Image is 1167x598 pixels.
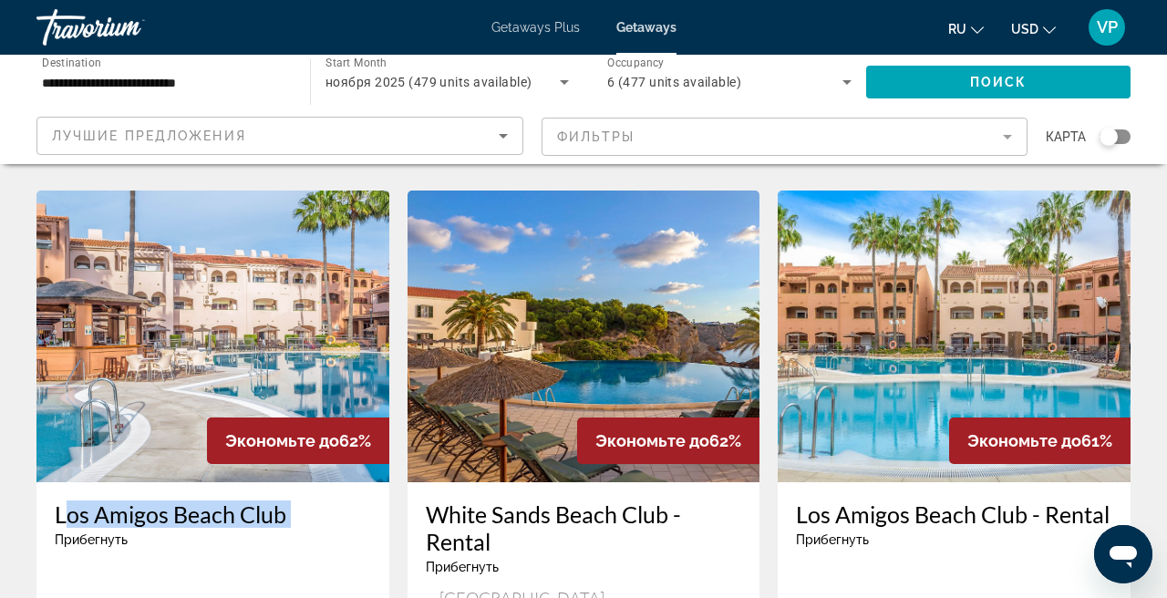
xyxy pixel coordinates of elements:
img: 1979O01X.jpg [36,191,389,482]
iframe: Кнопка для запуску вікна повідомлень [1094,525,1152,583]
span: VP [1097,18,1118,36]
a: Los Amigos Beach Club [55,500,371,528]
span: Экономьте до [225,431,339,450]
span: Прибегнуть [796,532,869,547]
mat-select: Sort by [52,125,508,147]
span: 6 (477 units available) [607,75,741,89]
span: Прибегнуть [426,560,499,574]
div: 62% [577,418,759,464]
img: ii_lo21.jpg [778,191,1131,482]
span: Прибегнуть [55,532,128,547]
span: Экономьте до [967,431,1081,450]
span: ru [948,22,966,36]
button: Change currency [1011,15,1056,42]
a: Getaways Plus [491,20,580,35]
img: ii_wi21.jpg [408,191,760,482]
span: Поиск [970,75,1028,89]
span: USD [1011,22,1038,36]
span: Start Month [325,57,387,69]
span: Экономьте до [595,431,709,450]
span: ноября 2025 (479 units available) [325,75,532,89]
span: карта [1046,124,1086,149]
button: Change language [948,15,984,42]
button: Поиск [866,66,1131,98]
a: Los Amigos Beach Club - Rental [796,500,1112,528]
button: User Menu [1083,8,1131,46]
div: 62% [207,418,389,464]
span: Лучшие предложения [52,129,246,143]
a: Travorium [36,4,219,51]
a: White Sands Beach Club - Rental [426,500,742,555]
span: Destination [42,56,101,68]
a: Getaways [616,20,676,35]
div: 61% [949,418,1131,464]
button: Filter [542,117,1028,157]
span: Occupancy [607,57,665,69]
